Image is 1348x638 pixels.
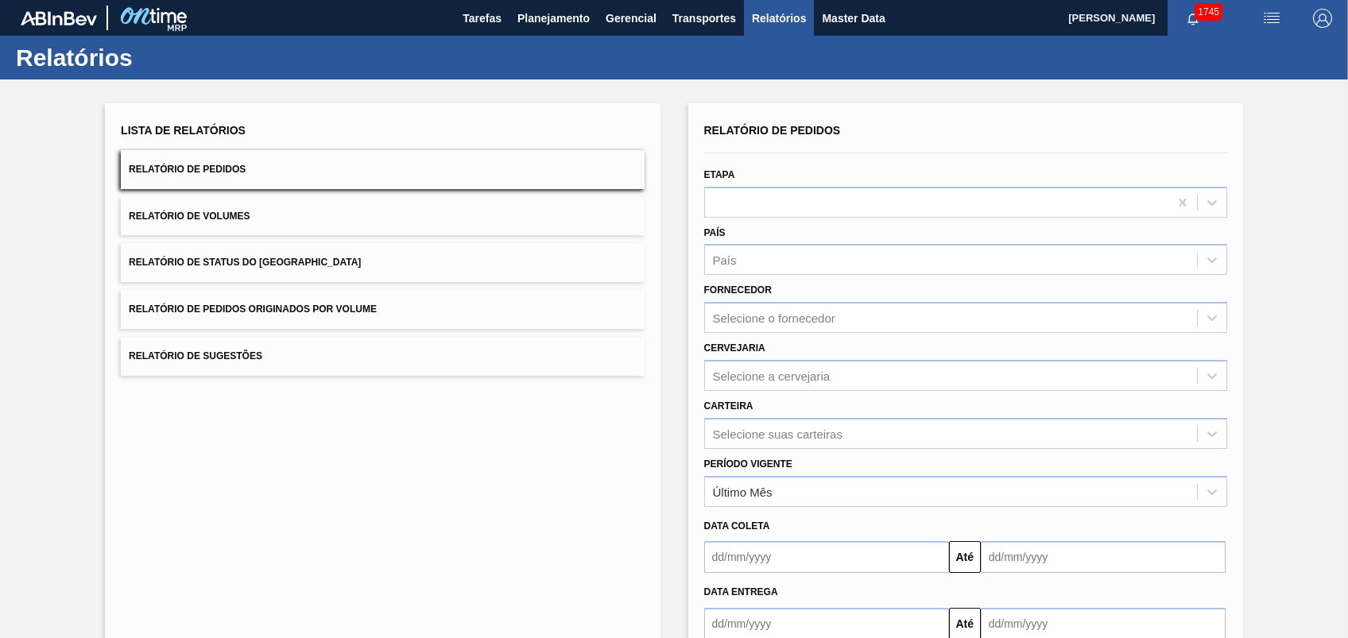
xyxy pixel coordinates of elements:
span: Relatório de Pedidos [704,124,841,137]
span: Data entrega [704,586,778,597]
img: Logout [1313,9,1332,28]
div: Último Mês [713,485,773,498]
button: Relatório de Pedidos [121,150,644,189]
label: Fornecedor [704,284,772,296]
span: Relatório de Volumes [129,211,250,222]
label: Cervejaria [704,342,765,354]
div: Selecione o fornecedor [713,311,835,325]
button: Relatório de Sugestões [121,337,644,376]
h1: Relatórios [16,48,298,67]
label: País [704,227,726,238]
button: Relatório de Pedidos Originados por Volume [121,290,644,329]
img: userActions [1262,9,1281,28]
span: Lista de Relatórios [121,124,246,137]
div: País [713,253,737,267]
div: Selecione a cervejaria [713,369,831,382]
span: Planejamento [517,9,590,28]
button: Até [949,541,981,573]
span: Data coleta [704,520,770,532]
label: Período Vigente [704,458,792,470]
label: Carteira [704,400,753,412]
span: Master Data [822,9,885,28]
span: Relatório de Pedidos Originados por Volume [129,304,377,315]
span: Relatório de Status do [GEOGRAPHIC_DATA] [129,257,361,268]
div: Selecione suas carteiras [713,427,842,440]
span: Gerencial [606,9,657,28]
span: 1745 [1195,3,1222,21]
span: Relatório de Pedidos [129,164,246,175]
button: Relatório de Volumes [121,197,644,236]
span: Tarefas [463,9,502,28]
input: dd/mm/yyyy [981,541,1226,573]
img: TNhmsLtSVTkK8tSr43FrP2fwEKptu5GPRR3wAAAABJRU5ErkJggg== [21,11,97,25]
span: Relatório de Sugestões [129,350,262,362]
input: dd/mm/yyyy [704,541,949,573]
button: Relatório de Status do [GEOGRAPHIC_DATA] [121,243,644,282]
button: Notificações [1168,7,1218,29]
span: Relatórios [752,9,806,28]
label: Etapa [704,169,735,180]
span: Transportes [672,9,736,28]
